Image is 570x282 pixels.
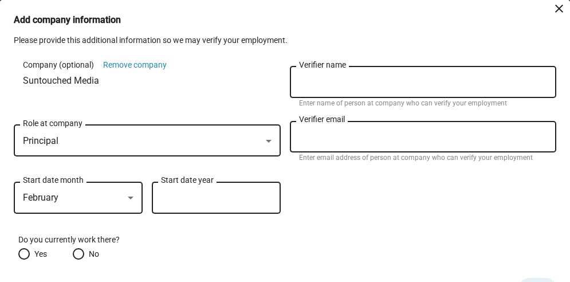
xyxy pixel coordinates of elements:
mat-icon: close [552,2,566,15]
bottom-sheet-header: Add company information [14,14,556,30]
div: Do you currently work there? [18,234,556,245]
mat-hint: Enter name of person at company who can verify your employment [299,99,507,108]
div: Please provide this additional information so we may verify your employment. [14,35,556,46]
span: Principal [23,135,58,146]
span: No [84,248,99,260]
div: Suntouched Media [23,75,281,87]
div: Company (optional) [23,60,281,70]
span: February [23,192,58,203]
h3: Add company information [14,14,137,26]
mat-hint: Enter email address of person at company who can verify your employment [299,154,533,163]
span: Yes [30,248,47,260]
button: Remove company [103,60,167,70]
